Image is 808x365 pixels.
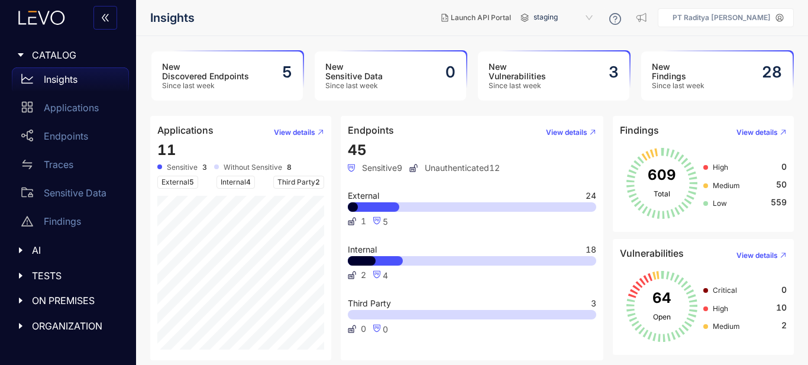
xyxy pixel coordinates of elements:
[781,285,787,295] span: 0
[93,6,117,30] button: double-left
[7,263,129,288] div: TESTS
[409,163,500,173] span: Unauthenticated 12
[17,322,25,330] span: caret-right
[348,192,379,200] span: External
[12,153,129,181] a: Traces
[282,63,292,81] h2: 5
[157,141,176,159] span: 11
[17,246,25,254] span: caret-right
[536,123,596,142] button: View details
[361,217,366,226] span: 1
[546,128,587,137] span: View details
[348,299,391,308] span: Third Party
[762,63,782,81] h2: 28
[586,246,596,254] span: 18
[17,51,25,59] span: caret-right
[383,217,388,227] span: 5
[348,125,394,135] h4: Endpoints
[591,299,596,308] span: 3
[736,251,778,260] span: View details
[12,181,129,209] a: Sensitive Data
[586,192,596,200] span: 24
[44,159,73,170] p: Traces
[17,296,25,305] span: caret-right
[32,270,119,281] span: TESTS
[162,82,249,90] span: Since last week
[361,270,366,280] span: 2
[727,123,787,142] button: View details
[7,314,129,338] div: ORGANIZATION
[348,246,377,254] span: Internal
[224,163,282,172] span: Without Sensitive
[609,63,619,81] h2: 3
[12,209,129,238] a: Findings
[429,8,521,27] button: Launch API Portal
[274,128,315,137] span: View details
[489,62,546,81] h3: New Vulnerabilities
[264,123,324,142] button: View details
[12,96,129,124] a: Applications
[620,125,659,135] h4: Findings
[44,188,106,198] p: Sensitive Data
[157,125,214,135] h4: Applications
[7,288,129,313] div: ON PREMISES
[101,13,110,24] span: double-left
[534,8,595,27] span: staging
[383,270,388,280] span: 4
[776,303,787,312] span: 10
[32,245,119,256] span: AI
[44,216,81,227] p: Findings
[216,176,255,189] span: Internal
[325,82,383,90] span: Since last week
[273,176,324,189] span: Third Party
[713,199,727,208] span: Low
[12,67,129,96] a: Insights
[361,324,366,334] span: 0
[7,238,129,263] div: AI
[325,62,383,81] h3: New Sensitive Data
[44,131,88,141] p: Endpoints
[776,180,787,189] span: 50
[713,304,728,313] span: High
[287,163,292,172] b: 8
[44,102,99,113] p: Applications
[771,198,787,207] span: 559
[713,286,737,295] span: Critical
[652,82,704,90] span: Since last week
[157,176,198,189] span: External
[246,177,251,186] span: 4
[7,43,129,67] div: CATALOG
[21,159,33,170] span: swap
[348,141,367,159] span: 45
[652,62,704,81] h3: New Findings
[713,322,740,331] span: Medium
[32,321,119,331] span: ORGANIZATION
[348,163,402,173] span: Sensitive 9
[489,82,546,90] span: Since last week
[32,50,119,60] span: CATALOG
[713,163,728,172] span: High
[167,163,198,172] span: Sensitive
[44,74,77,85] p: Insights
[162,62,249,81] h3: New Discovered Endpoints
[620,248,684,259] h4: Vulnerabilities
[673,14,771,22] p: PT Raditya [PERSON_NAME]
[21,215,33,227] span: warning
[12,124,129,153] a: Endpoints
[32,295,119,306] span: ON PREMISES
[451,14,511,22] span: Launch API Portal
[781,321,787,330] span: 2
[383,324,388,334] span: 0
[315,177,320,186] span: 2
[445,63,455,81] h2: 0
[736,128,778,137] span: View details
[150,11,195,25] span: Insights
[202,163,207,172] b: 3
[727,246,787,265] button: View details
[713,181,740,190] span: Medium
[781,162,787,172] span: 0
[17,272,25,280] span: caret-right
[189,177,194,186] span: 5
